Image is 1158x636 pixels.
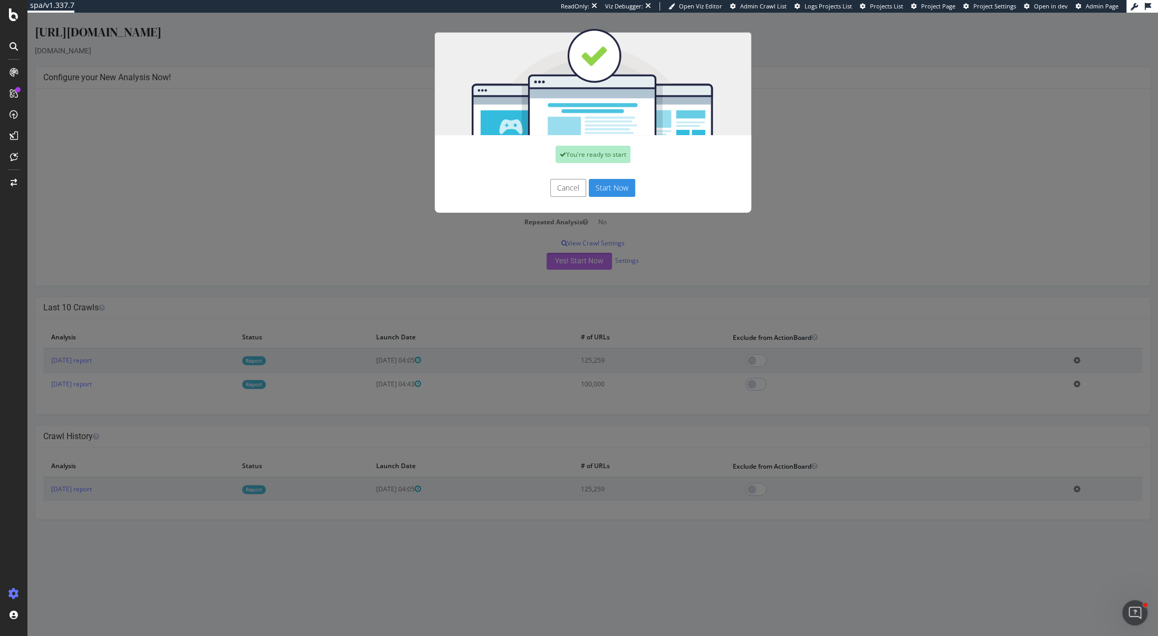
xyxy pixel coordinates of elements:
span: Projects List [870,2,903,10]
span: Project Page [921,2,955,10]
span: Logs Projects List [805,2,852,10]
a: Admin Page [1076,2,1118,11]
div: Viz Debugger: [605,2,643,11]
a: Open Viz Editor [668,2,722,11]
span: Admin Crawl List [740,2,787,10]
iframe: Intercom live chat [1122,600,1147,625]
button: Start Now [561,166,608,184]
a: Logs Projects List [795,2,852,11]
span: Open Viz Editor [679,2,722,10]
span: Admin Page [1086,2,1118,10]
a: Open in dev [1024,2,1068,11]
a: Admin Crawl List [730,2,787,11]
a: Project Settings [963,2,1016,11]
div: You're ready to start [528,133,603,150]
span: Open in dev [1034,2,1068,10]
button: Cancel [523,166,559,184]
a: Projects List [860,2,903,11]
div: ReadOnly: [561,2,589,11]
span: Project Settings [973,2,1016,10]
img: You're all set! [407,16,724,122]
a: Project Page [911,2,955,11]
